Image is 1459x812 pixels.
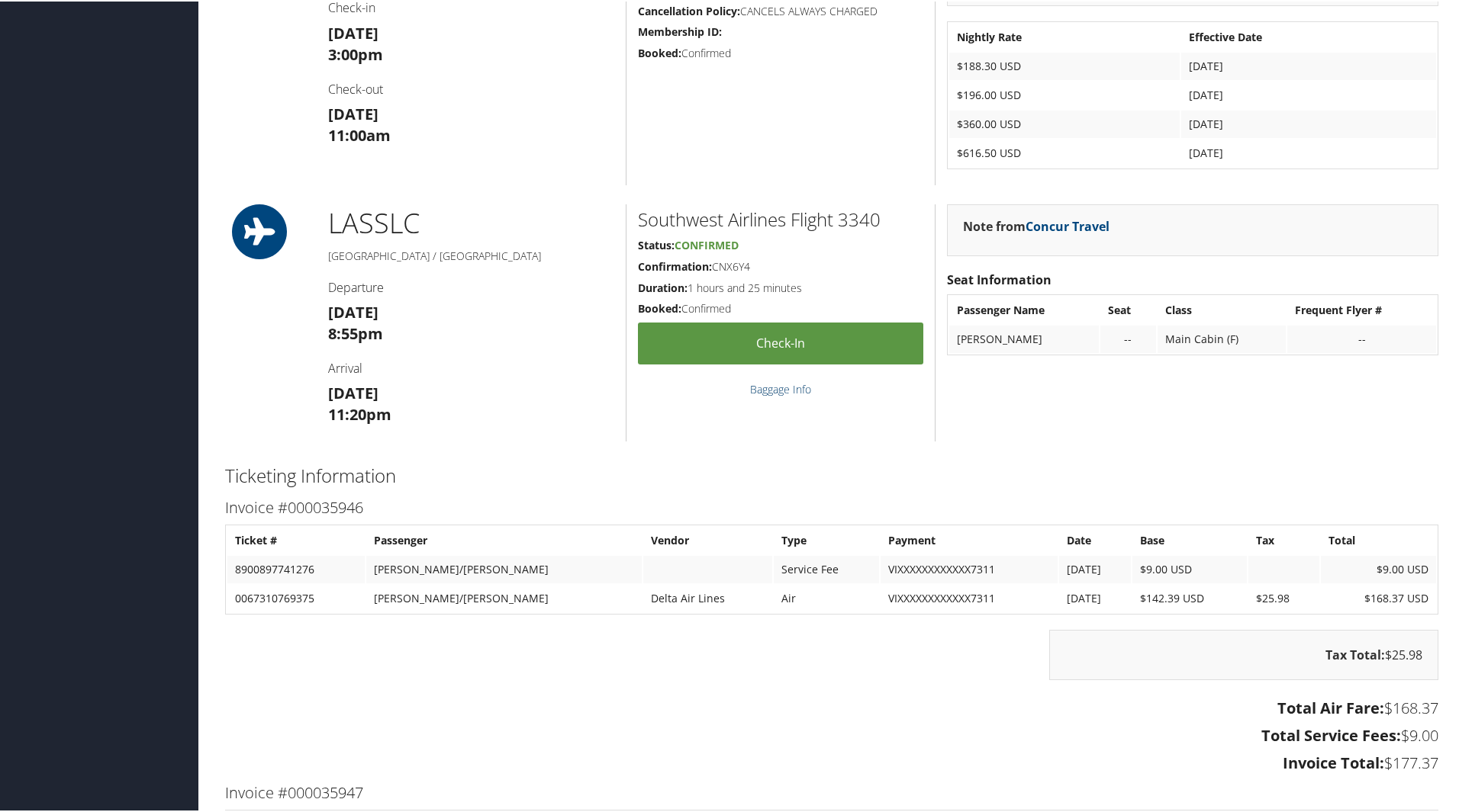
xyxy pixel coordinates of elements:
[949,109,1180,136] td: $360.00 USD
[366,554,642,582] td: [PERSON_NAME]/[PERSON_NAME]
[949,324,1099,351] td: [PERSON_NAME]
[328,300,378,321] strong: [DATE]
[1261,724,1401,744] strong: Total Service Fees:
[638,44,923,59] h5: Confirmed
[328,124,391,144] strong: 11:00am
[1026,217,1110,233] a: Concur Travel
[227,525,365,553] th: Ticket #
[638,321,923,363] a: Check-in
[328,102,378,123] strong: [DATE]
[638,258,923,273] h5: CNX6Y4
[1295,331,1428,345] div: --
[225,496,1438,517] h3: Invoice #000035946
[1181,80,1436,108] td: [DATE]
[638,258,712,272] strong: Confirmation:
[949,138,1180,165] td: $616.50 USD
[949,80,1180,108] td: $196.00 USD
[328,43,383,63] strong: 3:00pm
[366,525,642,553] th: Passenger
[1325,645,1385,662] strong: Tax Total:
[638,279,688,294] strong: Duration:
[1181,22,1436,50] th: Effective Date
[1158,295,1287,323] th: Class
[225,696,1438,717] h3: $168.37
[227,554,365,582] td: 8900897741276
[774,554,879,582] td: Service Fee
[774,525,879,553] th: Type
[1100,295,1156,323] th: Seat
[947,270,1052,287] strong: Seat Information
[643,583,773,611] td: Delta Air Lines
[750,380,811,395] a: Baggage Info
[949,295,1099,323] th: Passenger Name
[1321,525,1436,553] th: Total
[328,381,378,402] strong: [DATE]
[638,236,675,251] strong: Status:
[881,583,1058,611] td: VIXXXXXXXXXXXX7311
[675,236,739,251] span: Confirmed
[1321,554,1436,582] td: $9.00 USD
[638,300,923,315] h5: Confirmed
[638,279,923,294] h5: 1 hours and 25 minutes
[227,583,365,611] td: 0067310769375
[963,217,1110,233] strong: Note from
[1132,525,1248,553] th: Base
[638,23,722,37] strong: Membership ID:
[1181,51,1436,79] td: [DATE]
[328,278,614,294] h4: Departure
[1059,525,1131,553] th: Date
[328,358,614,375] h4: Arrival
[328,247,614,262] h5: [GEOGRAPHIC_DATA] / [GEOGRAPHIC_DATA]
[949,22,1180,50] th: Nightly Rate
[1248,583,1319,611] td: $25.98
[1059,554,1131,582] td: [DATE]
[1059,583,1131,611] td: [DATE]
[1181,109,1436,136] td: [DATE]
[328,203,614,241] h1: LAS SLC
[1277,696,1384,717] strong: Total Air Fare:
[366,583,642,611] td: [PERSON_NAME]/[PERSON_NAME]
[1283,751,1384,772] strong: Invoice Total:
[328,322,383,342] strong: 8:55pm
[1132,554,1248,582] td: $9.00 USD
[1108,331,1148,345] div: --
[225,461,1438,487] h2: Ticketing Information
[643,525,773,553] th: Vendor
[328,21,378,42] strong: [DATE]
[638,300,681,314] strong: Booked:
[1132,583,1248,611] td: $142.39 USD
[638,2,923,18] h5: CANCELS ALWAYS CHARGED
[774,583,879,611] td: Air
[881,525,1058,553] th: Payment
[225,781,1438,802] h3: Invoice #000035947
[1049,628,1438,679] div: $25.98
[638,44,681,59] strong: Booked:
[949,51,1180,79] td: $188.30 USD
[638,2,740,17] strong: Cancellation Policy:
[1321,583,1436,611] td: $168.37 USD
[328,79,614,96] h4: Check-out
[638,205,923,231] h2: Southwest Airlines Flight 3340
[328,403,391,423] strong: 11:20pm
[1248,525,1319,553] th: Tax
[225,724,1438,745] h3: $9.00
[1287,295,1436,323] th: Frequent Flyer #
[1158,324,1287,351] td: Main Cabin (F)
[881,554,1058,582] td: VIXXXXXXXXXXXX7311
[1181,138,1436,165] td: [DATE]
[225,751,1438,772] h3: $177.37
